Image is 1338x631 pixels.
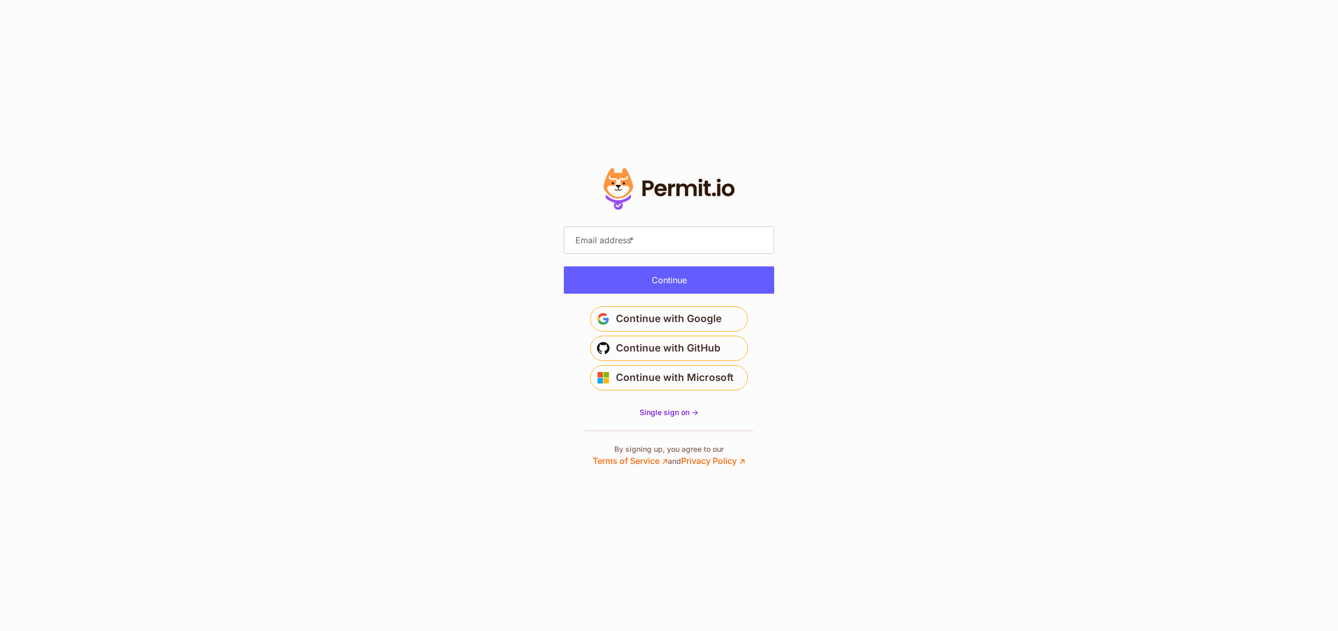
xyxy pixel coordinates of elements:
span: Continue with GitHub [616,340,721,357]
a: Privacy Policy ↗ [681,456,745,466]
p: By signing up, you agree to our and [593,444,745,467]
span: Continue with Microsoft [616,369,734,386]
button: Continue with GitHub [590,336,748,361]
button: Continue with Google [590,306,748,332]
a: Terms of Service ↗ [593,456,668,466]
span: Continue with Google [616,311,722,327]
span: Single sign on -> [640,408,698,417]
button: Continue [564,266,774,294]
a: Single sign on -> [640,407,698,418]
label: Email address [572,233,637,247]
button: Continue with Microsoft [590,365,748,390]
